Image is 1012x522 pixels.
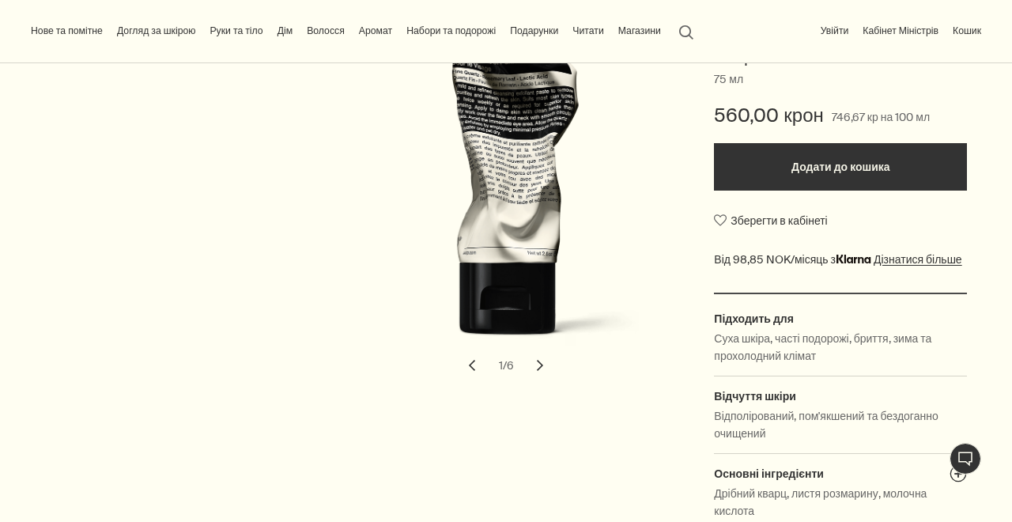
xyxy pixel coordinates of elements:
button: Магазини [615,21,664,40]
font: Відполірований, пом'якшений та бездоганно очищений [714,409,938,441]
a: Аромат [356,21,395,40]
button: попередній слайд [455,348,489,383]
button: Кошик [950,21,984,40]
button: Основні інгредієнти [950,465,967,487]
a: Волосся [304,21,348,40]
a: Кабінет Міністрів [859,21,942,40]
font: 75 мл [714,72,743,86]
font: Набори та подорожі [406,25,496,37]
a: Набори та подорожі [403,21,499,40]
font: Руки та тіло [210,25,262,37]
a: Подарунки [507,21,561,40]
font: Підходить для [714,312,794,326]
font: Дім [278,25,293,37]
a: Читати [569,21,606,40]
font: Читати [572,25,603,37]
font: Подарунки [510,25,558,37]
a: Дім [274,21,296,40]
button: Додати до кошика - 560,00 кр [714,143,967,191]
a: Руки та тіло [206,21,266,40]
font: 746,67 кр [832,110,878,124]
font: на [881,110,893,124]
button: Допомога в реальному часі [950,443,981,475]
button: Зберегти в кабінеті [714,206,827,235]
a: Догляд за шкірою [114,21,199,40]
font: Відчуття шкіри [714,389,796,403]
font: Суха шкіра, часті подорожі, бриття, зима та прохолодний клімат [714,331,931,363]
font: Основні інгредієнти [714,467,824,481]
button: Відкрити пошук [672,16,700,46]
button: Увійти [818,21,852,40]
font: Аромат [359,25,392,37]
font: Дрібний кварц, листя розмарину, молочна кислота [714,486,927,518]
font: Кабінет Міністрів [863,25,938,37]
font: 560,00 крон [714,103,823,127]
button: наступний слайд [523,348,557,383]
font: Волосся [307,25,345,37]
font: Допомога в реальному часі [950,445,999,506]
font: Догляд за шкірою [117,25,196,37]
font: 100 [895,110,913,124]
button: Нове та помітне [28,21,106,40]
font: мл [916,110,930,124]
